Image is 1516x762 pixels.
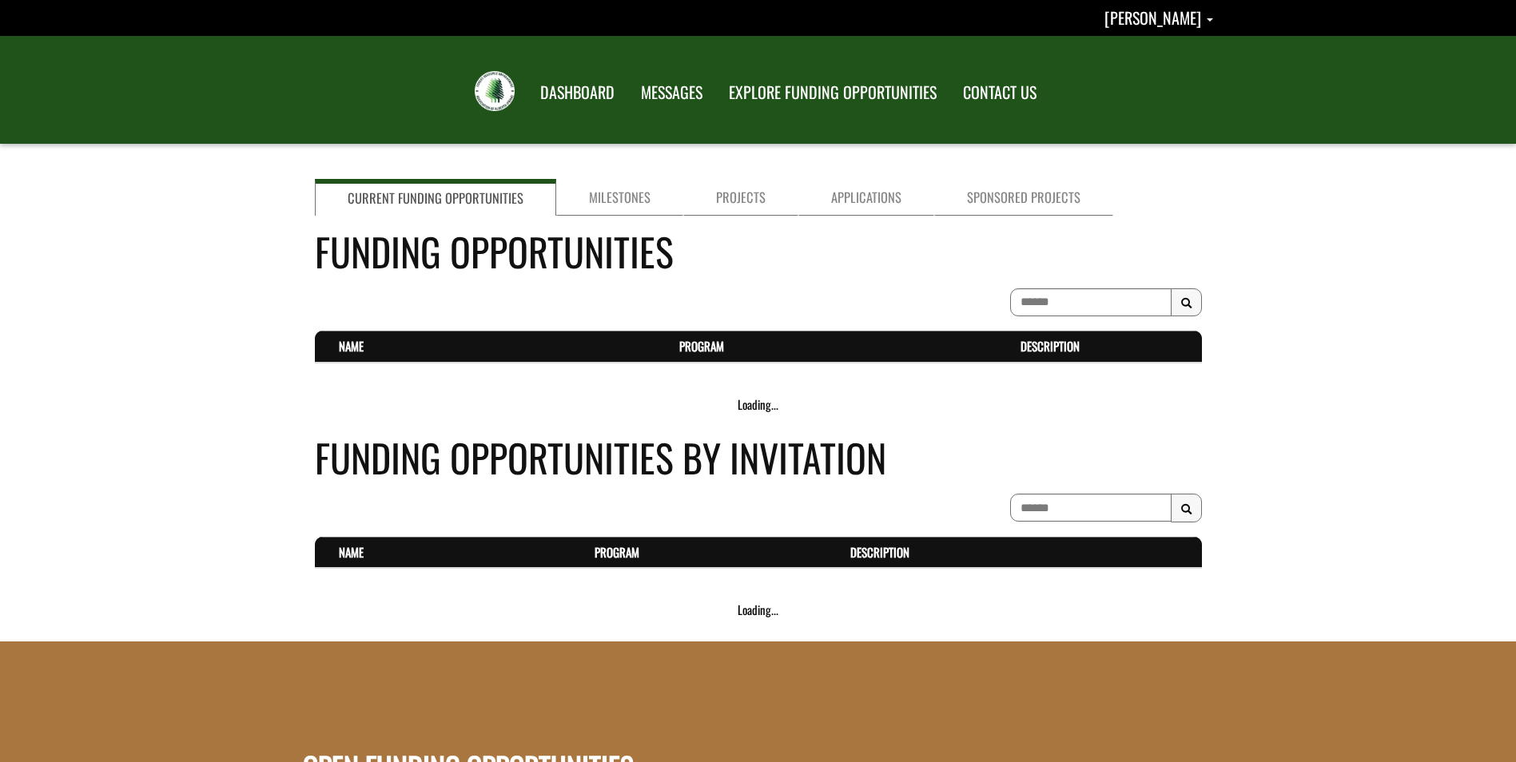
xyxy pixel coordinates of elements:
[1171,288,1202,317] button: Search Results
[683,179,798,216] a: Projects
[526,68,1048,113] nav: Main Navigation
[1010,494,1172,522] input: To search on partial text, use the asterisk (*) wildcard character.
[1104,6,1201,30] span: [PERSON_NAME]
[556,179,683,216] a: Milestones
[315,396,1202,413] div: Loading...
[315,429,1202,486] h4: Funding Opportunities By Invitation
[850,543,909,561] a: Description
[629,73,714,113] a: MESSAGES
[1171,494,1202,522] button: Search Results
[475,71,515,111] img: FRIAA Submissions Portal
[1104,6,1213,30] a: Sue Welke
[798,179,934,216] a: Applications
[934,179,1113,216] a: Sponsored Projects
[339,543,364,561] a: Name
[951,73,1048,113] a: CONTACT US
[717,73,949,113] a: EXPLORE FUNDING OPPORTUNITIES
[339,337,364,355] a: Name
[679,337,724,355] a: Program
[1168,537,1202,568] th: Actions
[315,223,1202,280] h4: Funding Opportunities
[528,73,627,113] a: DASHBOARD
[1021,337,1080,355] a: Description
[595,543,639,561] a: Program
[315,601,1202,618] div: Loading...
[315,179,556,216] a: Current Funding Opportunities
[1010,288,1172,316] input: To search on partial text, use the asterisk (*) wildcard character.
